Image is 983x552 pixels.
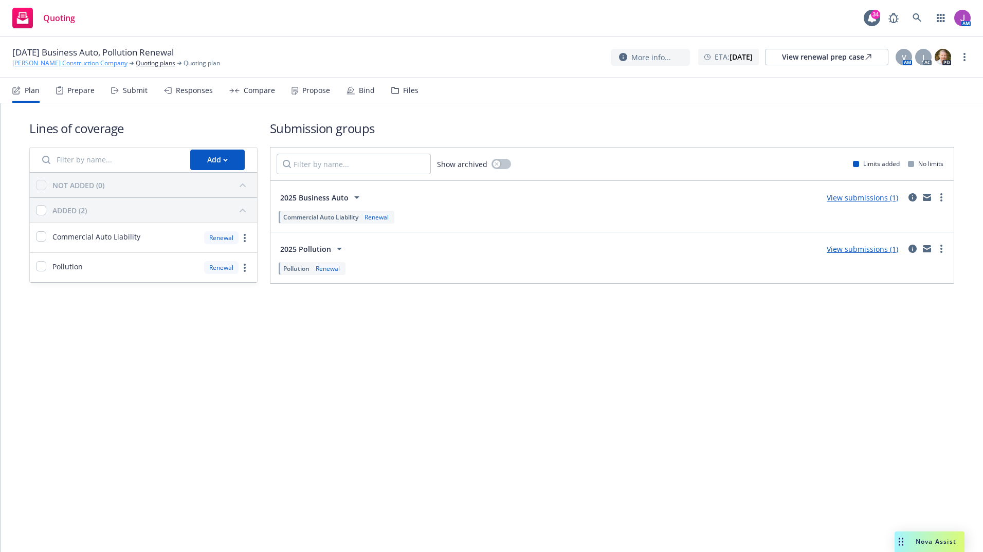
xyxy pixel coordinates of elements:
[895,531,964,552] button: Nova Assist
[611,49,690,66] button: More info...
[362,213,391,222] div: Renewal
[239,262,251,274] a: more
[935,243,948,255] a: more
[907,8,927,28] a: Search
[8,4,79,32] a: Quoting
[52,177,251,193] button: NOT ADDED (0)
[765,49,888,65] a: View renewal prep case
[280,192,349,203] span: 2025 Business Auto
[954,10,971,26] img: photo
[908,159,943,168] div: No limits
[277,187,367,208] button: 2025 Business Auto
[437,159,487,170] span: Show archived
[403,86,418,95] div: Files
[52,231,140,242] span: Commercial Auto Liability
[871,10,880,19] div: 34
[244,86,275,95] div: Compare
[715,51,753,62] span: ETA :
[277,238,349,259] button: 2025 Pollution
[67,86,95,95] div: Prepare
[916,537,956,546] span: Nova Assist
[935,49,951,65] img: photo
[921,191,933,204] a: mail
[184,59,220,68] span: Quoting plan
[207,150,228,170] div: Add
[922,52,924,63] span: J
[902,52,906,63] span: V
[52,180,104,191] div: NOT ADDED (0)
[283,213,358,222] span: Commercial Auto Liability
[52,202,251,218] button: ADDED (2)
[204,261,239,274] div: Renewal
[782,49,871,65] div: View renewal prep case
[302,86,330,95] div: Propose
[270,120,954,137] h1: Submission groups
[921,243,933,255] a: mail
[895,531,907,552] div: Drag to move
[239,232,251,244] a: more
[136,59,175,68] a: Quoting plans
[631,52,671,63] span: More info...
[314,264,342,273] div: Renewal
[283,264,310,273] span: Pollution
[883,8,904,28] a: Report a Bug
[123,86,148,95] div: Submit
[280,244,331,254] span: 2025 Pollution
[25,86,40,95] div: Plan
[36,150,184,170] input: Filter by name...
[204,231,239,244] div: Renewal
[43,14,75,22] span: Quoting
[906,191,919,204] a: circleInformation
[906,243,919,255] a: circleInformation
[29,120,258,137] h1: Lines of coverage
[52,205,87,216] div: ADDED (2)
[827,244,898,254] a: View submissions (1)
[12,46,174,59] span: [DATE] Business Auto, Pollution Renewal
[359,86,375,95] div: Bind
[176,86,213,95] div: Responses
[935,191,948,204] a: more
[958,51,971,63] a: more
[277,154,431,174] input: Filter by name...
[853,159,900,168] div: Limits added
[931,8,951,28] a: Switch app
[730,52,753,62] strong: [DATE]
[12,59,128,68] a: [PERSON_NAME] Construction Company
[52,261,83,272] span: Pollution
[827,193,898,203] a: View submissions (1)
[190,150,245,170] button: Add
